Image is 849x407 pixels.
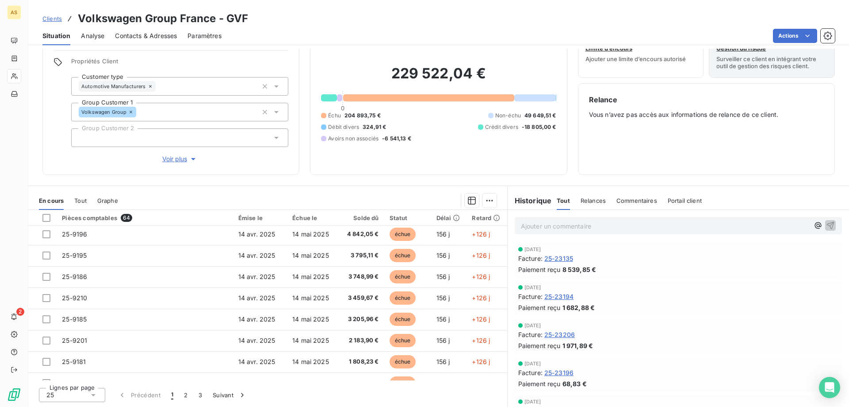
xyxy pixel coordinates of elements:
[436,358,450,365] span: 156 j
[472,214,501,221] div: Retard
[518,341,561,350] span: Paiement reçu
[472,379,490,387] span: +126 j
[341,336,379,345] span: 2 183,90 €
[472,358,490,365] span: +126 j
[62,230,87,238] span: 25-9196
[524,247,541,252] span: [DATE]
[112,386,166,404] button: Précédent
[292,315,329,323] span: 14 mai 2025
[589,94,824,105] h6: Relance
[524,112,556,120] span: 49 649,51 €
[238,273,275,280] span: 14 avr. 2025
[518,254,543,263] span: Facture :
[62,294,87,302] span: 25-9210
[162,155,198,163] span: Voir plus
[382,135,411,143] span: -6 541,13 €
[136,108,143,116] input: Ajouter une valeur
[341,214,379,221] div: Solde dû
[436,337,450,344] span: 156 j
[518,292,543,301] span: Facture :
[522,123,556,131] span: -18 805,00 €
[472,273,490,280] span: +126 j
[238,315,275,323] span: 14 avr. 2025
[585,55,686,62] span: Ajouter une limite d’encours autorisé
[78,11,248,27] h3: Volkswagen Group France - GVF
[115,31,177,40] span: Contacts & Adresses
[524,361,541,366] span: [DATE]
[238,252,275,259] span: 14 avr. 2025
[292,358,329,365] span: 14 mai 2025
[81,84,146,89] span: Automotive Manufacturers
[81,109,126,115] span: Volkswagen Group
[390,214,426,221] div: Statut
[238,214,282,221] div: Émise le
[518,379,561,388] span: Paiement reçu
[46,391,54,399] span: 25
[238,230,275,238] span: 14 avr. 2025
[238,379,275,387] span: 14 avr. 2025
[71,58,288,70] span: Propriétés Client
[341,379,379,388] span: 1 494,90 €
[508,195,552,206] h6: Historique
[562,341,593,350] span: 1 971,89 €
[16,308,24,316] span: 2
[436,252,450,259] span: 156 j
[7,5,21,19] div: AS
[292,273,329,280] span: 14 mai 2025
[390,334,416,347] span: échue
[578,21,704,78] button: Limite d’encoursAjouter une limite d’encours autorisé
[709,21,835,78] button: Gestion du risqueSurveiller ce client en intégrant votre outil de gestion des risques client.
[171,391,173,399] span: 1
[39,197,64,204] span: En cours
[390,270,416,283] span: échue
[524,323,541,328] span: [DATE]
[363,123,386,131] span: 324,91 €
[390,355,416,368] span: échue
[341,294,379,302] span: 3 459,67 €
[773,29,817,43] button: Actions
[292,230,329,238] span: 14 mai 2025
[562,265,597,274] span: 8 539,85 €
[668,197,702,204] span: Portail client
[292,379,329,387] span: 14 mai 2025
[524,285,541,290] span: [DATE]
[436,315,450,323] span: 156 j
[97,197,118,204] span: Graphe
[544,254,573,263] span: 25-23135
[328,112,341,120] span: Échu
[292,294,329,302] span: 14 mai 2025
[518,303,561,312] span: Paiement reçu
[390,313,416,326] span: échue
[544,292,574,301] span: 25-23194
[292,337,329,344] span: 14 mai 2025
[62,214,227,222] div: Pièces comptables
[544,368,574,377] span: 25-23196
[62,337,87,344] span: 25-9201
[390,249,416,262] span: échue
[156,82,163,90] input: Ajouter une valeur
[121,214,132,222] span: 64
[207,386,252,404] button: Suivant
[472,294,490,302] span: +126 j
[436,379,450,387] span: 156 j
[79,134,86,142] input: Ajouter une valeur
[589,94,824,164] div: Vous n’avez pas accès aux informations de relance de ce client.
[562,303,595,312] span: 1 682,88 €
[436,214,462,221] div: Délai
[7,388,21,402] img: Logo LeanPay
[472,230,490,238] span: +126 j
[472,337,490,344] span: +126 j
[74,197,87,204] span: Tout
[341,251,379,260] span: 3 795,11 €
[238,337,275,344] span: 14 avr. 2025
[62,315,87,323] span: 25-9185
[616,197,657,204] span: Commentaires
[436,230,450,238] span: 156 j
[544,330,575,339] span: 25-23206
[238,358,275,365] span: 14 avr. 2025
[193,386,207,404] button: 3
[42,15,62,22] span: Clients
[179,386,193,404] button: 2
[344,112,381,120] span: 204 893,75 €
[292,252,329,259] span: 14 mai 2025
